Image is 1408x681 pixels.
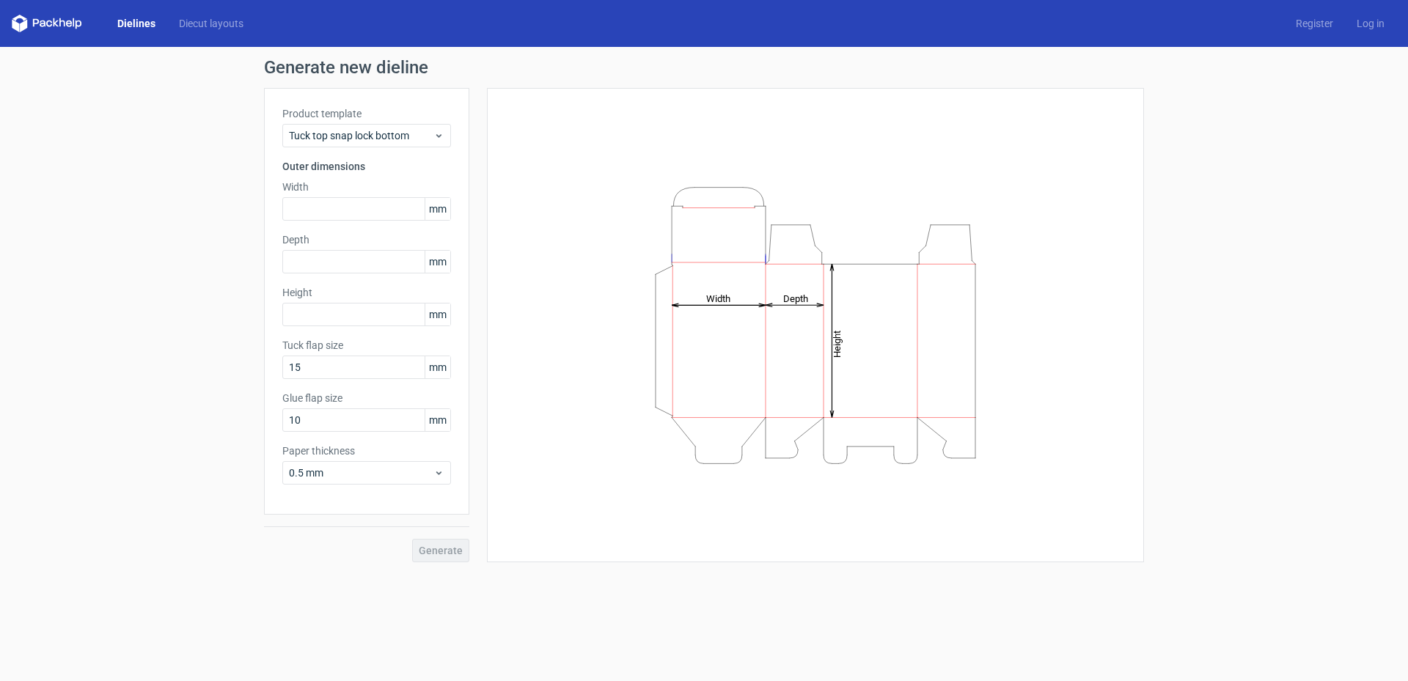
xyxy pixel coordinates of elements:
label: Tuck flap size [282,338,451,353]
span: Tuck top snap lock bottom [289,128,433,143]
a: Log in [1345,16,1396,31]
h1: Generate new dieline [264,59,1144,76]
tspan: Width [706,292,730,303]
label: Depth [282,232,451,247]
label: Width [282,180,451,194]
tspan: Depth [783,292,808,303]
span: mm [425,251,450,273]
a: Diecut layouts [167,16,255,31]
tspan: Height [832,330,843,357]
a: Register [1284,16,1345,31]
span: 0.5 mm [289,465,433,480]
span: mm [425,356,450,378]
span: mm [425,409,450,431]
span: mm [425,303,450,325]
label: Glue flap size [282,391,451,405]
label: Paper thickness [282,443,451,458]
a: Dielines [106,16,167,31]
span: mm [425,198,450,220]
h3: Outer dimensions [282,159,451,174]
label: Height [282,285,451,300]
label: Product template [282,106,451,121]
